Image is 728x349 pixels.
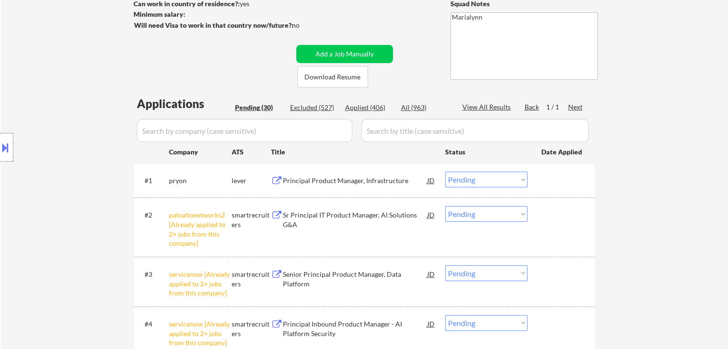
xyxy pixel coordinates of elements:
strong: Minimum salary: [134,10,185,18]
div: Status [445,143,527,160]
div: ATS [232,147,271,157]
button: Download Resume [297,66,368,87]
div: Title [271,147,436,157]
div: Applications [137,98,232,109]
div: All (963) [401,103,449,112]
div: JD [426,172,436,189]
button: Add a Job Manually [296,45,393,63]
div: Excluded (527) [290,103,338,112]
div: smartrecruiters [232,210,271,229]
strong: Will need Visa to work in that country now/future?: [134,21,293,29]
div: Date Applied [541,147,583,157]
input: Search by title (case sensitive) [361,119,589,142]
div: Principal Inbound Product Manager - AI Platform Security [283,319,427,338]
div: pryon [169,176,232,185]
div: servicenow [Already applied to 2+ jobs from this company] [169,270,232,298]
input: Search by company (case sensitive) [137,119,352,142]
div: 1 / 1 [546,102,568,112]
div: smartrecruiters [232,270,271,288]
div: JD [426,265,436,283]
div: Sr Principal IT Product Manager, AI Solutions G&A [283,210,427,229]
div: Applied (406) [345,103,393,112]
div: lever [232,176,271,185]
div: paloaltonetworks2 [Already applied to 2+ jobs from this company] [169,210,232,248]
div: Principal Product Manager, Infrastructure [283,176,427,185]
div: #4 [145,319,161,329]
div: Back [525,102,540,112]
div: Pending (30) [235,103,283,112]
div: no [292,21,319,30]
div: Company [169,147,232,157]
div: JD [426,206,436,223]
div: Senior Principal Product Manager, Data Platform [283,270,427,288]
div: JD [426,315,436,332]
div: Next [568,102,583,112]
div: #3 [145,270,161,279]
div: servicenow [Already applied to 2+ jobs from this company] [169,319,232,348]
div: View All Results [462,102,514,112]
div: smartrecruiters [232,319,271,338]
